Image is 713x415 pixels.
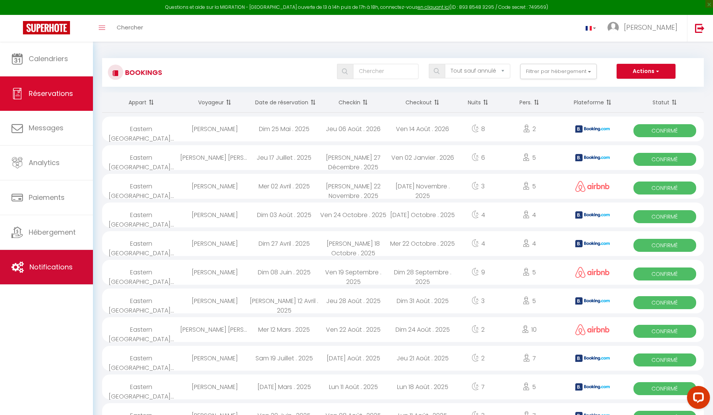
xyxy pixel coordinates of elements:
img: tab_domain_overview_orange.svg [31,44,37,50]
th: Sort by status [626,92,704,113]
img: Super Booking [23,21,70,34]
img: website_grey.svg [12,20,18,26]
div: Domaine: [DOMAIN_NAME] [20,20,86,26]
span: Paiements [29,193,65,202]
a: en cliquant ici [418,4,449,10]
span: Notifications [29,262,73,272]
div: v 4.0.24 [21,12,37,18]
input: Chercher [353,64,418,79]
span: Réservations [29,89,73,98]
span: Messages [29,123,63,133]
a: ... [PERSON_NAME] [602,15,687,42]
th: Sort by booking date [249,92,319,113]
img: logout [695,23,705,33]
div: Mots-clés [95,45,117,50]
span: Calendriers [29,54,68,63]
button: Actions [617,64,676,79]
h3: Bookings [123,64,162,81]
th: Sort by checkout [388,92,457,113]
th: Sort by checkin [319,92,388,113]
span: Chercher [117,23,143,31]
img: ... [607,22,619,33]
th: Sort by rentals [102,92,180,113]
button: Filtrer par hébergement [520,64,597,79]
th: Sort by nights [457,92,499,113]
th: Sort by channel [560,92,626,113]
img: tab_keywords_by_traffic_grey.svg [87,44,93,50]
div: Domaine [39,45,59,50]
span: [PERSON_NAME] [624,23,677,32]
span: Hébergement [29,227,76,237]
th: Sort by guest [180,92,249,113]
a: Chercher [111,15,149,42]
th: Sort by people [499,92,559,113]
span: Analytics [29,158,60,167]
iframe: LiveChat chat widget [681,383,713,415]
